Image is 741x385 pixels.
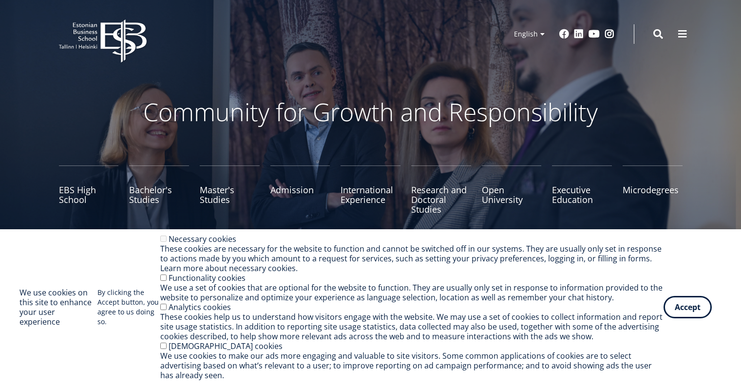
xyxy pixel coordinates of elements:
[411,165,471,214] a: Research and Doctoral Studies
[59,165,119,214] a: EBS High School
[605,29,614,39] a: Instagram
[623,165,683,214] a: Microdegrees
[160,351,664,380] div: We use cookies to make our ads more engaging and valuable to site visitors. Some common applicati...
[574,29,584,39] a: Linkedin
[664,296,712,318] button: Accept
[169,302,231,312] label: Analytics cookies
[552,165,612,214] a: Executive Education
[169,341,283,351] label: [DEMOGRAPHIC_DATA] cookies
[559,29,569,39] a: Facebook
[19,288,97,327] h2: We use cookies on this site to enhance your user experience
[113,97,629,127] p: Community for Growth and Responsibility
[270,165,330,214] a: Admission
[589,29,600,39] a: Youtube
[169,273,246,283] label: Functionality cookies
[129,165,189,214] a: Bachelor's Studies
[169,234,236,244] label: Necessary cookies
[200,165,260,214] a: Master's Studies
[482,165,542,214] a: Open University
[341,165,400,214] a: International Experience
[160,244,664,273] div: These cookies are necessary for the website to function and cannot be switched off in our systems...
[160,312,664,341] div: These cookies help us to understand how visitors engage with the website. We may use a set of coo...
[97,288,160,327] p: By clicking the Accept button, you agree to us doing so.
[160,283,664,302] div: We use a set of cookies that are optional for the website to function. They are usually only set ...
